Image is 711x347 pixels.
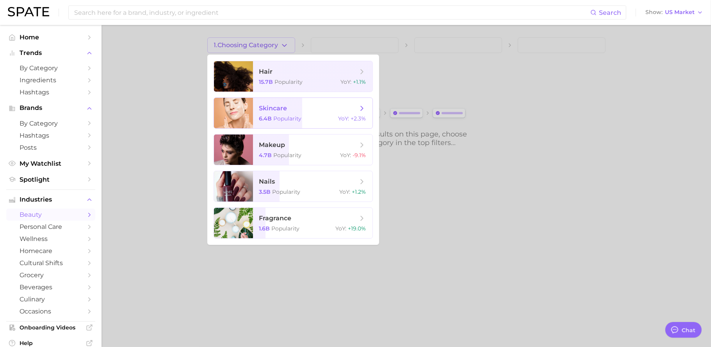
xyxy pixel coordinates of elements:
a: wellness [6,233,95,245]
span: Hashtags [20,132,82,139]
span: Popularity [273,188,301,195]
span: Popularity [274,115,302,122]
a: beverages [6,281,95,293]
span: US Market [665,10,695,14]
span: 1.6b [259,225,270,232]
a: Hashtags [6,129,95,142]
span: Onboarding Videos [20,324,82,331]
input: Search here for a brand, industry, or ingredient [73,6,590,19]
span: Show [645,10,663,14]
span: Hashtags [20,89,82,96]
a: culinary [6,293,95,305]
button: Industries [6,194,95,205]
a: Hashtags [6,86,95,98]
span: 6.4b [259,115,272,122]
a: Home [6,31,95,43]
a: by Category [6,62,95,74]
a: by Category [6,117,95,129]
a: occasions [6,305,95,317]
span: YoY : [341,78,352,85]
a: cultural shifts [6,257,95,269]
button: Trends [6,47,95,59]
a: My Watchlist [6,158,95,170]
span: Ingredients [20,76,82,84]
ul: 1.Choosing Category [207,55,379,245]
span: beverages [20,283,82,291]
span: -9.1% [353,152,366,159]
span: makeup [259,141,285,149]
span: by Category [20,120,82,127]
span: skincare [259,104,287,112]
span: My Watchlist [20,160,82,167]
button: Brands [6,102,95,114]
span: Help [20,340,82,347]
span: nails [259,178,275,185]
span: 4.7b [259,152,272,159]
span: YoY : [340,152,351,159]
span: cultural shifts [20,259,82,267]
button: ShowUS Market [643,7,705,18]
span: 3.5b [259,188,271,195]
span: grocery [20,271,82,279]
span: by Category [20,64,82,72]
span: homecare [20,247,82,255]
img: SPATE [8,7,49,16]
span: beauty [20,211,82,218]
span: +1.2% [352,188,366,195]
span: Search [599,9,621,16]
a: Posts [6,142,95,154]
span: Home [20,34,82,41]
span: YoY : [339,115,349,122]
span: personal care [20,223,82,230]
a: beauty [6,209,95,221]
span: +2.3% [351,115,366,122]
span: +19.0% [348,225,366,232]
a: grocery [6,269,95,281]
span: hair [259,68,273,75]
span: Spotlight [20,176,82,183]
span: Popularity [272,225,300,232]
span: Trends [20,50,82,57]
span: Posts [20,144,82,151]
span: culinary [20,296,82,303]
span: Brands [20,104,82,112]
span: occasions [20,308,82,315]
span: Industries [20,196,82,203]
span: YoY : [340,188,351,195]
span: YoY : [336,225,347,232]
span: fragrance [259,214,292,222]
a: personal care [6,221,95,233]
span: Popularity [275,78,303,85]
a: Onboarding Videos [6,322,95,333]
span: Popularity [274,152,302,159]
span: 15.7b [259,78,273,85]
a: Spotlight [6,173,95,186]
span: +1.1% [353,78,366,85]
span: wellness [20,235,82,243]
a: homecare [6,245,95,257]
a: Ingredients [6,74,95,86]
